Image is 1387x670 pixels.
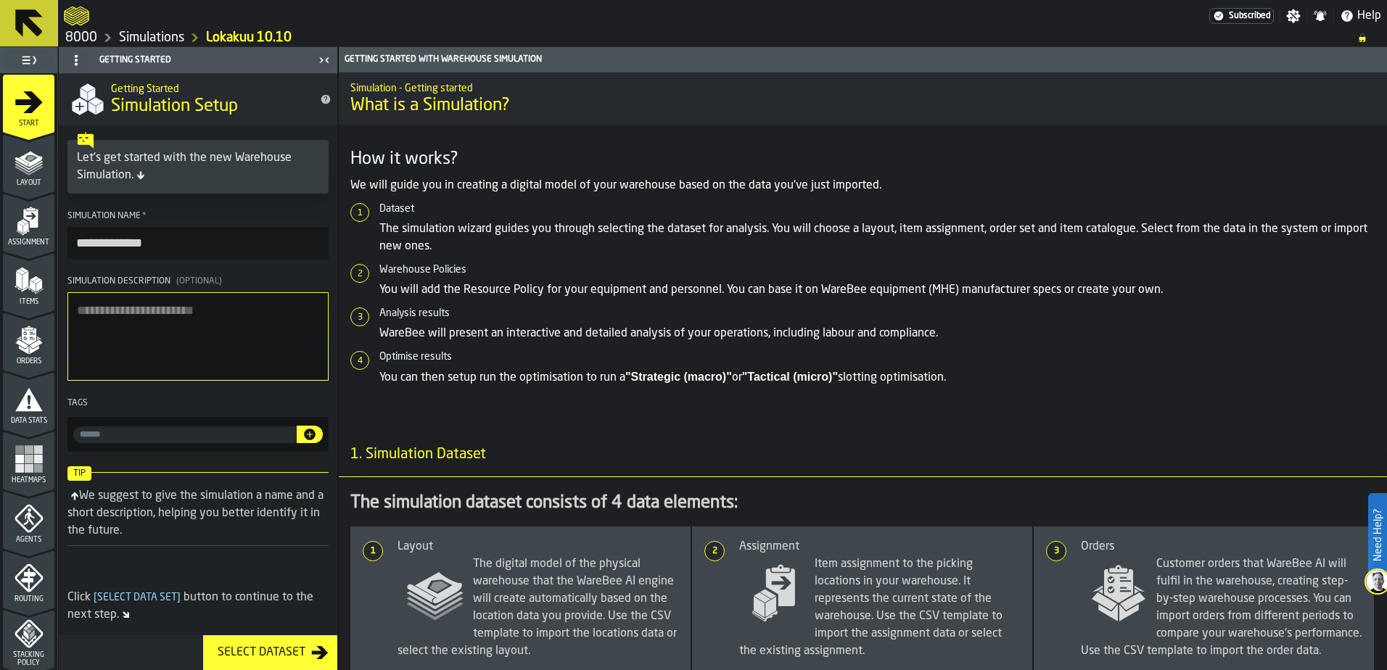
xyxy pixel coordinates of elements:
[3,179,54,187] span: Layout
[742,371,838,383] strong: "Tactical (micro)"
[1081,538,1362,555] div: Orders
[339,433,1387,477] h3: title-section-1. Simulation Dataset
[3,120,54,128] span: Start
[625,371,732,383] strong: "Strategic (macro)"
[1081,555,1362,660] span: Customer orders that WareBee AI will fulfil in the warehouse, creating step-by-step warehouse pro...
[3,431,54,489] li: menu Heatmaps
[379,307,1375,319] h6: Analysis results
[64,29,1381,46] nav: Breadcrumb
[1209,8,1274,24] div: Menu Subscription
[297,426,323,443] button: button-
[67,211,329,259] label: button-toolbar-Simulation Name
[3,595,54,603] span: Routing
[65,30,97,46] a: link-to-/wh/i/b2e041e4-2753-4086-a82a-958e8abdd2c7
[350,148,1375,171] h3: How it works?
[706,546,723,556] span: 2
[1209,8,1274,24] a: link-to-/wh/i/b2e041e4-2753-4086-a82a-958e8abdd2c7/settings/billing
[379,203,1375,215] h6: Dataset
[3,536,54,544] span: Agents
[3,194,54,252] li: menu Assignment
[379,325,1375,342] p: WareBee will present an interactive and detailed analysis of your operations, including labour an...
[59,73,337,125] div: title-Simulation Setup
[62,49,314,72] div: Getting Started
[1048,546,1065,556] span: 3
[67,277,170,286] span: Simulation Description
[64,3,89,29] a: logo-header
[3,134,54,192] li: menu Layout
[73,426,297,443] input: input-value- input-value-
[379,220,1375,255] p: The simulation wizard guides you through selecting the dataset for analysis. You will choose a la...
[3,491,54,549] li: menu Agents
[379,264,1375,276] h6: Warehouse Policies
[3,476,54,484] span: Heatmaps
[3,50,54,70] label: button-toggle-Toggle Full Menu
[67,399,88,408] span: Tags
[73,426,297,443] label: input-value-
[350,492,1375,515] div: The simulation dataset consists of 4 data elements:
[1307,9,1333,23] label: button-toggle-Notifications
[177,592,181,603] span: ]
[1280,9,1306,23] label: button-toggle-Settings
[67,589,329,624] div: Click button to continue to the next step.
[339,73,1387,125] div: title-What is a Simulation?
[3,651,54,667] span: Stacking Policy
[3,298,54,306] span: Items
[3,357,54,365] span: Orders
[379,351,1375,363] h6: Optimise results
[3,610,54,668] li: menu Stacking Policy
[364,546,382,556] span: 1
[1357,7,1381,25] span: Help
[203,635,337,670] button: button-Select Dataset
[67,466,91,481] span: Tip
[111,80,308,95] h2: Sub Title
[350,94,1375,117] span: What is a Simulation?
[67,292,329,381] textarea: Simulation Description(Optional)
[3,253,54,311] li: menu Items
[67,490,324,537] div: We suggest to give the simulation a name and a short description, helping you better identify it ...
[176,277,222,286] span: (Optional)
[1229,11,1270,21] span: Subscribed
[206,30,292,46] a: link-to-/wh/i/b2e041e4-2753-4086-a82a-958e8abdd2c7/simulations/e53ed77a-2c10-4ca5-8dd6-b36d7352681e
[67,227,329,259] input: button-toolbar-Simulation Name
[3,239,54,247] span: Assignment
[91,592,184,603] span: Select Data Set
[77,149,319,184] div: Let's get started with the new Warehouse Simulation.
[3,372,54,430] li: menu Data Stats
[398,538,679,555] div: Layout
[1370,495,1386,576] label: Need Help?
[398,555,679,660] span: The digital model of the physical warehouse that the WareBee AI engine will create automatically ...
[67,211,329,221] div: Simulation Name
[119,30,184,46] a: link-to-/wh/i/b2e041e4-2753-4086-a82a-958e8abdd2c7
[739,555,1021,660] span: Item assignment to the picking locations in your warehouse. It represents the current state of th...
[212,644,311,661] div: Select Dataset
[339,47,1387,73] header: Getting Started with Warehouse Simulation
[3,550,54,608] li: menu Routing
[379,281,1375,299] p: You will add the Resource Policy for your equipment and personnel. You can base it on WareBee equ...
[3,75,54,133] li: menu Start
[314,51,334,69] label: button-toggle-Close me
[111,95,238,118] span: Simulation Setup
[342,54,1384,65] div: Getting Started with Warehouse Simulation
[142,211,147,221] span: Required
[339,444,486,465] span: 1. Simulation Dataset
[350,177,1375,194] p: We will guide you in creating a digital model of your warehouse based on the data you've just imp...
[94,592,97,603] span: [
[379,368,1375,386] p: You can then setup run the optimisation to run a or slotting optimisation.
[1334,7,1387,25] label: button-toggle-Help
[3,417,54,425] span: Data Stats
[739,538,1021,555] div: Assignment
[3,313,54,371] li: menu Orders
[350,80,1375,94] h2: Sub Title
